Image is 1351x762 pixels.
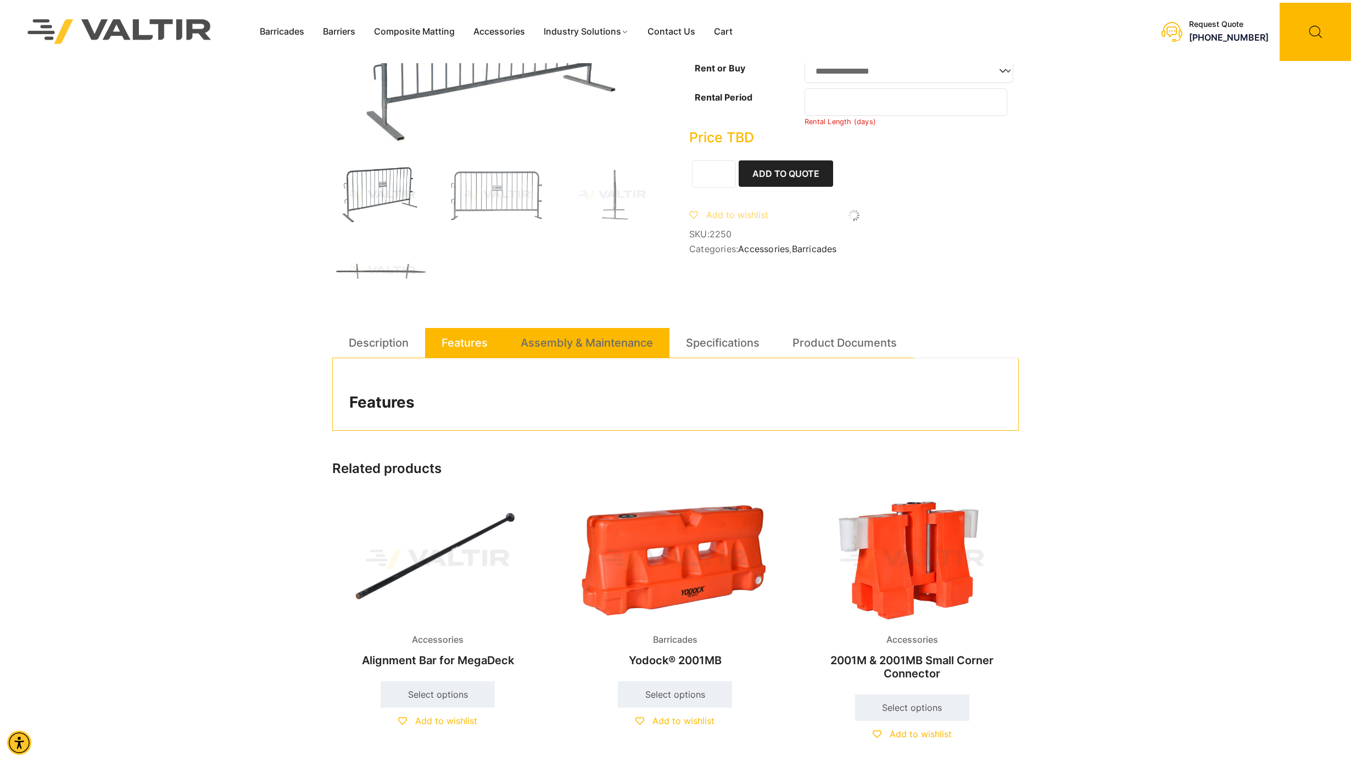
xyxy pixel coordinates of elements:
a: Assembly & Maintenance [521,328,653,358]
h2: Yodock® 2001MB [570,648,780,672]
h2: Alignment Bar for MegaDeck [332,648,543,672]
a: Barricades [792,243,837,254]
a: Add to wishlist [873,728,952,739]
input: Product quantity [692,160,736,188]
img: A metallic crowd control barrier with vertical bars and a sign labeled "VALTIR" in the center. [448,165,546,225]
button: Add to Quote [739,160,833,187]
img: Accessories [332,496,543,623]
a: Composite Matting [365,24,464,40]
h2: Features [349,393,1002,412]
a: Add to wishlist [398,715,477,726]
span: Categories: , [689,244,1019,254]
a: Accessories [464,24,534,40]
a: Product Documents [792,328,897,358]
a: Select options for “Yodock® 2001MB” [618,681,732,708]
img: FrenchBar_3Q-1.jpg [332,165,431,225]
img: Barricades [570,496,780,623]
div: Request Quote [1189,20,1269,29]
span: Barricades [645,632,706,648]
a: Accessories2001M & 2001MB Small Corner Connector [807,496,1018,686]
h2: 2001M & 2001MB Small Corner Connector [807,648,1018,686]
bdi: Price TBD [689,129,754,146]
a: Add to wishlist [635,715,714,726]
span: Add to wishlist [415,715,477,726]
a: AccessoriesAlignment Bar for MegaDeck [332,496,543,672]
a: Features [442,328,488,358]
a: Industry Solutions [534,24,638,40]
small: Rental Length (days) [805,118,876,126]
label: Rent or Buy [695,63,745,74]
a: Contact Us [638,24,705,40]
a: Accessories [738,243,789,254]
a: Select options for “Alignment Bar for MegaDeck” [381,681,495,708]
div: Accessibility Menu [7,731,31,755]
img: A long, straight metal bar with two perpendicular extensions on either side, likely a tool or par... [332,241,431,301]
input: Number [805,88,1007,116]
a: Select options for “2001M & 2001MB Small Corner Connector” [855,694,969,721]
a: BarricadesYodock® 2001MB [570,496,780,672]
th: Rental Period [689,86,805,129]
a: Specifications [686,328,760,358]
a: Description [349,328,409,358]
span: Add to wishlist [652,715,714,726]
span: SKU: [689,229,1019,240]
a: Barriers [314,24,365,40]
span: Accessories [404,632,472,648]
a: Barricades [250,24,314,40]
span: 2250 [710,229,732,240]
span: Add to wishlist [890,728,952,739]
h2: Related products [332,461,1019,477]
a: Cart [705,24,742,40]
span: Accessories [878,632,946,648]
img: A vertical metal stand with a base, designed for stability, shown against a plain background. [563,165,662,225]
a: call (888) 496-3625 [1189,32,1269,43]
img: Accessories [807,496,1018,623]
